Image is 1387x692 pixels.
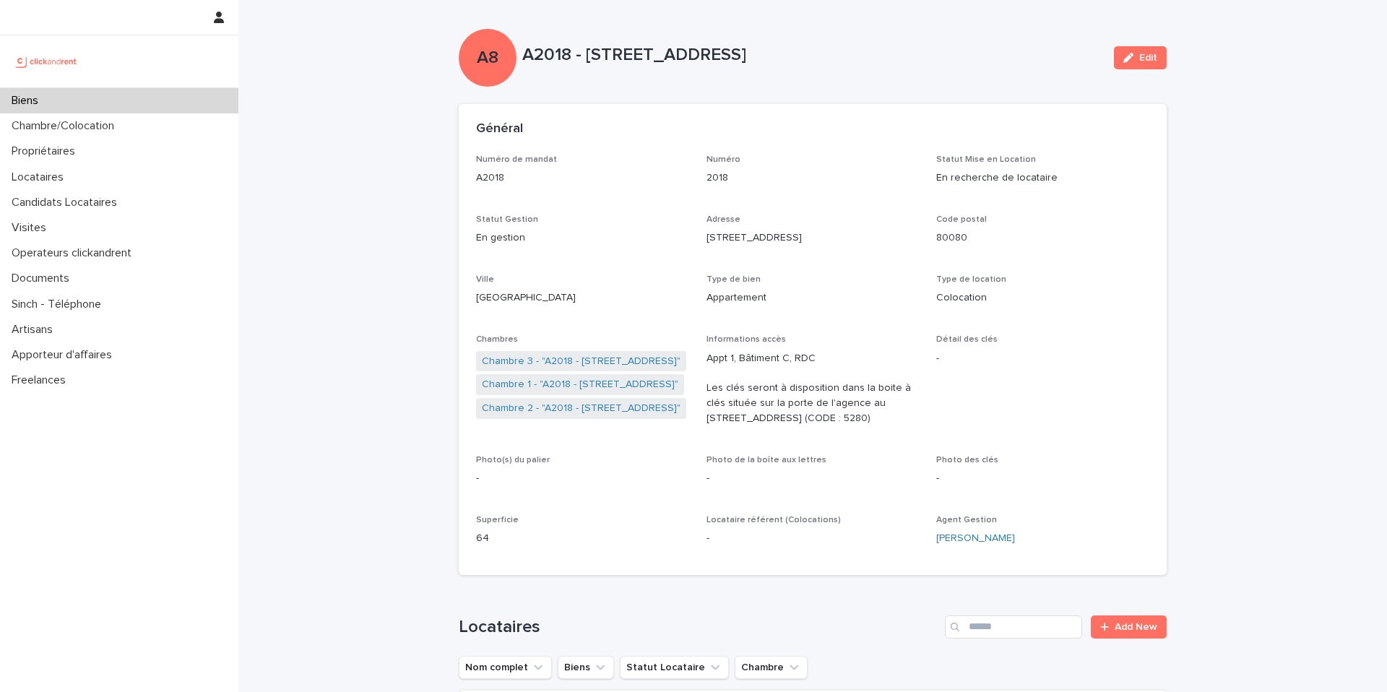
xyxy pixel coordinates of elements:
p: - [476,471,689,486]
p: Candidats Locataires [6,196,129,209]
p: Locataires [6,170,75,184]
p: Artisans [6,323,64,337]
span: Photo de la boîte aux lettres [707,456,826,464]
span: Statut Mise en Location [936,155,1036,164]
p: 80080 [936,230,1149,246]
p: A2018 - [STREET_ADDRESS] [522,45,1102,66]
p: Operateurs clickandrent [6,246,143,260]
p: Freelances [6,373,77,387]
a: Chambre 2 - "A2018 - [STREET_ADDRESS]" [482,401,680,416]
span: Chambres [476,335,518,344]
img: UCB0brd3T0yccxBKYDjQ [12,47,82,76]
p: Biens [6,94,50,108]
p: Propriétaires [6,144,87,158]
button: Chambre [735,656,808,679]
span: Agent Gestion [936,516,997,524]
p: Documents [6,272,81,285]
span: Ville [476,275,494,284]
h1: Locataires [459,617,939,638]
span: Type de location [936,275,1006,284]
a: [PERSON_NAME] [936,531,1015,546]
p: A2018 [476,170,689,186]
a: Chambre 1 - "A2018 - [STREET_ADDRESS]" [482,377,678,392]
span: Edit [1139,53,1157,63]
p: - [936,471,1149,486]
p: En recherche de locataire [936,170,1149,186]
p: Appt 1, Bâtiment C, RDC Les clés seront à disposition dans la boite à clés située sur la porte de... [707,351,920,426]
p: 64 [476,531,689,546]
p: En gestion [476,230,689,246]
span: Adresse [707,215,740,224]
span: Numéro [707,155,740,164]
button: Biens [558,656,614,679]
span: Add New [1115,622,1157,632]
span: Détail des clés [936,335,998,344]
span: Statut Gestion [476,215,538,224]
span: Locataire référent (Colocations) [707,516,841,524]
p: [STREET_ADDRESS] [707,230,920,246]
p: - [936,351,1149,366]
p: - [707,531,920,546]
span: Photo des clés [936,456,998,464]
button: Edit [1114,46,1167,69]
p: Colocation [936,290,1149,306]
p: Chambre/Colocation [6,119,126,133]
a: Add New [1091,615,1167,639]
button: Nom complet [459,656,552,679]
input: Search [945,615,1082,639]
span: Type de bien [707,275,761,284]
span: Numéro de mandat [476,155,557,164]
span: Superficie [476,516,519,524]
p: Visites [6,221,58,235]
p: Appartement [707,290,920,306]
span: Code postal [936,215,987,224]
p: [GEOGRAPHIC_DATA] [476,290,689,306]
p: Apporteur d'affaires [6,348,124,362]
p: Sinch - Téléphone [6,298,113,311]
h2: Général [476,121,523,137]
a: Chambre 3 - "A2018 - [STREET_ADDRESS]" [482,354,680,369]
span: Informations accès [707,335,786,344]
button: Statut Locataire [620,656,729,679]
span: Photo(s) du palier [476,456,550,464]
p: 2018 [707,170,920,186]
p: - [707,471,920,486]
